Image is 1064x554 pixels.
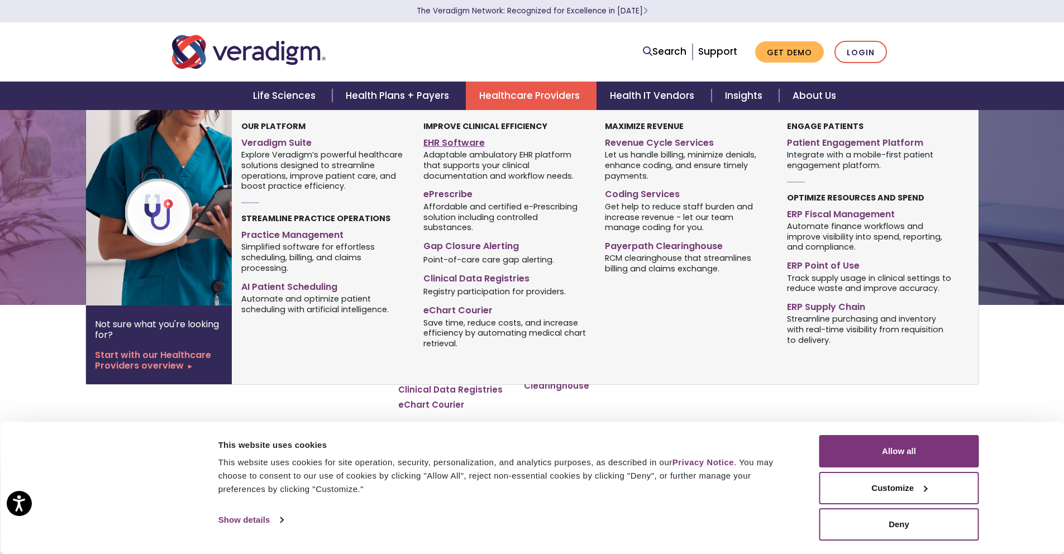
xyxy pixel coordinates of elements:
[605,121,684,132] strong: Maximize Revenue
[241,277,406,293] a: AI Patient Scheduling
[218,456,794,496] div: This website uses cookies for site operation, security, personalization, and analytics purposes, ...
[423,269,588,285] a: Clinical Data Registries
[423,236,588,252] a: Gap Closure Alerting
[698,45,737,58] a: Support
[423,200,588,233] span: Affordable and certified e-Prescribing solution including controlled substances.
[241,225,406,241] a: Practice Management
[787,256,952,272] a: ERP Point of Use
[787,192,924,203] strong: Optimize Resources and Spend
[86,110,266,305] img: Healthcare Provider
[597,82,711,110] a: Health IT Vendors
[172,34,326,70] img: Veradigm logo
[605,184,770,200] a: Coding Services
[241,149,406,192] span: Explore Veradigm’s powerful healthcare solutions designed to streamline operations, improve patie...
[423,317,588,349] span: Save time, reduce costs, and increase efficiency by automating medical chart retrieval.
[605,133,770,149] a: Revenue Cycle Services
[672,457,734,467] a: Privacy Notice
[241,121,306,132] strong: Our Platform
[787,313,952,346] span: Streamline purchasing and inventory with real-time visibility from requisition to delivery.
[398,384,503,395] a: Clinical Data Registries
[787,220,952,252] span: Automate finance workflows and improve visibility into spend, reporting, and compliance.
[241,241,406,274] span: Simplified software for effortless scheduling, billing, and claims processing.
[423,184,588,200] a: ePrescribe
[605,200,770,233] span: Get help to reduce staff burden and increase revenue - let our team manage coding for you.
[423,133,588,149] a: EHR Software
[712,82,779,110] a: Insights
[241,293,406,314] span: Automate and optimize patient scheduling with artificial intelligence.
[787,149,952,171] span: Integrate with a mobile-first patient engagement platform.
[787,133,952,149] a: Patient Engagement Platform
[605,252,770,274] span: RCM clearinghouse that streamlines billing and claims exchange.
[218,438,794,452] div: This website uses cookies
[423,149,588,182] span: Adaptable ambulatory EHR platform that supports your clinical documentation and workflow needs.
[787,297,952,313] a: ERP Supply Chain
[643,6,648,16] span: Learn More
[524,370,622,391] a: Payerpath Clearinghouse
[241,133,406,149] a: Veradigm Suite
[819,508,979,541] button: Deny
[95,350,223,371] a: Start with our Healthcare Providers overview
[466,82,597,110] a: Healthcare Providers
[398,399,464,410] a: eChart Courier
[834,41,887,64] a: Login
[332,82,466,110] a: Health Plans + Payers
[787,121,863,132] strong: Engage Patients
[787,272,952,294] span: Track supply usage in clinical settings to reduce waste and improve accuracy.
[417,6,648,16] a: The Veradigm Network: Recognized for Excellence in [DATE]Learn More
[787,204,952,221] a: ERP Fiscal Management
[643,44,686,59] a: Search
[95,319,223,340] p: Not sure what you're looking for?
[240,82,332,110] a: Life Sciences
[819,435,979,467] button: Allow all
[423,300,588,317] a: eChart Courier
[605,149,770,182] span: Let us handle billing, minimize denials, enhance coding, and ensure timely payments.
[779,82,850,110] a: About Us
[423,121,547,132] strong: Improve Clinical Efficiency
[423,254,554,265] span: Point-of-care care gap alerting.
[218,512,283,528] a: Show details
[605,236,770,252] a: Payerpath Clearinghouse
[755,41,824,63] a: Get Demo
[819,472,979,504] button: Customize
[423,286,566,297] span: Registry participation for providers.
[241,213,390,224] strong: Streamline Practice Operations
